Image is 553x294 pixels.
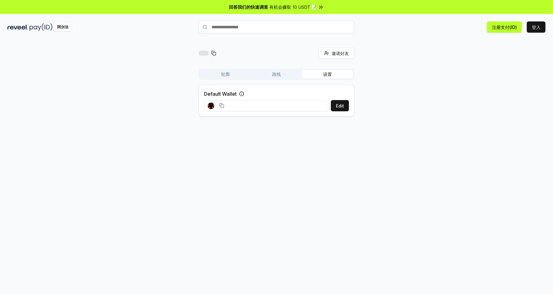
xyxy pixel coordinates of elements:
[492,25,517,30] font: 注册支付(ID)
[269,4,317,10] font: 有机会赚取 10 USDT 📝
[221,71,230,77] font: 轮廓
[323,71,332,77] font: 设置
[204,90,237,98] label: Default Wallet
[319,48,354,59] button: 邀请好友
[30,23,53,31] img: 付款编号
[57,25,68,29] font: 阿尔法
[532,25,541,30] font: 登入
[332,51,349,56] font: 邀请好友
[527,21,546,33] button: 登入
[487,21,522,33] button: 注册支付(ID)
[272,71,281,77] font: 路线
[7,23,28,31] img: 揭示黑暗
[331,100,349,111] button: Edit
[229,4,268,10] font: 回答我们的快速调查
